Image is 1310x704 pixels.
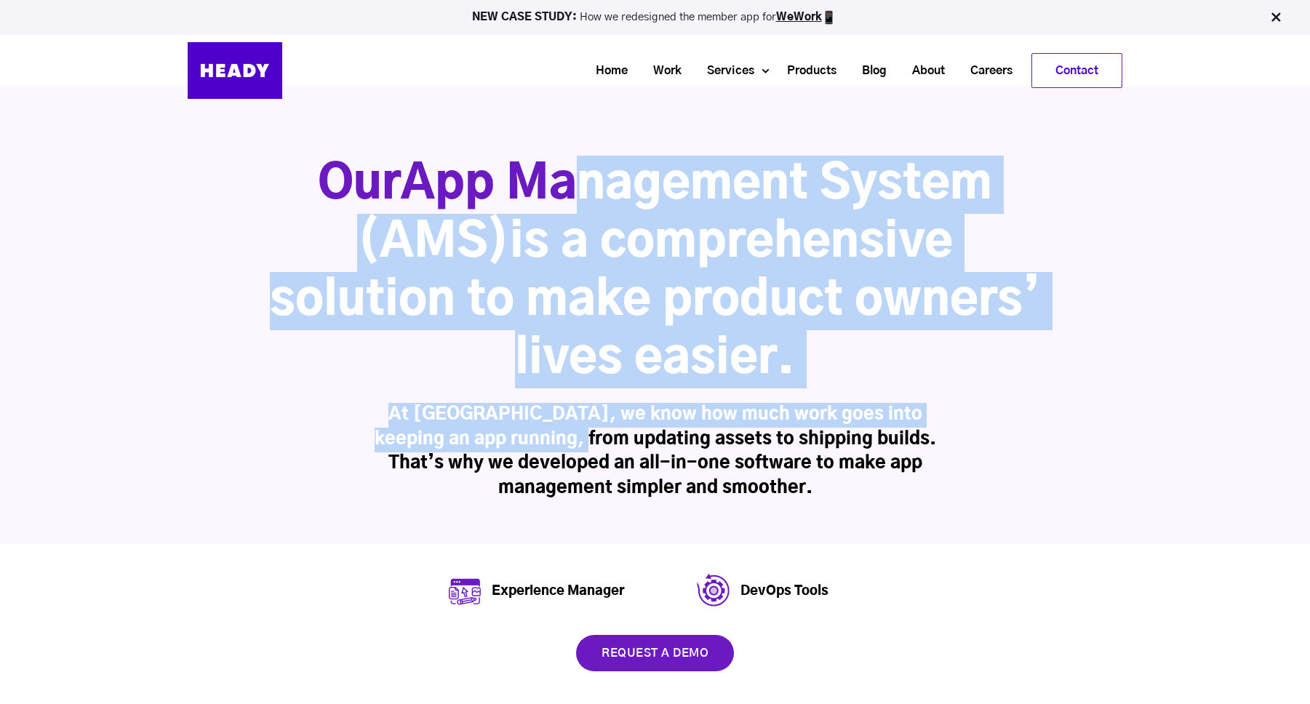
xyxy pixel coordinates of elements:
[472,12,580,23] strong: NEW CASE STUDY:
[188,42,282,99] img: Heady_Logo_Web-01 (1)
[375,403,936,500] h3: At [GEOGRAPHIC_DATA], we know how much work goes into keeping an app running, from updating asset...
[270,156,1041,388] h1: Our is a comprehensive solution to make product owners’ lives easier.
[1032,54,1122,87] a: Contact
[578,57,635,84] a: Home
[1269,10,1283,25] img: Close Bar
[740,585,828,598] a: DevOps Tools
[576,635,734,671] a: request a demo
[894,57,952,84] a: About
[689,57,762,84] a: Services
[776,12,822,23] a: WeWork
[769,57,844,84] a: Products
[635,57,689,84] a: Work
[822,10,836,25] img: app emoji
[449,578,481,605] img: Group (2)-2
[697,573,730,609] img: Group 817-2
[844,57,894,84] a: Blog
[357,161,992,266] span: App Management System (AMS)
[492,585,624,598] a: Experience Manager
[952,57,1020,84] a: Careers
[297,53,1122,88] div: Navigation Menu
[7,10,1303,25] p: How we redesigned the member app for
